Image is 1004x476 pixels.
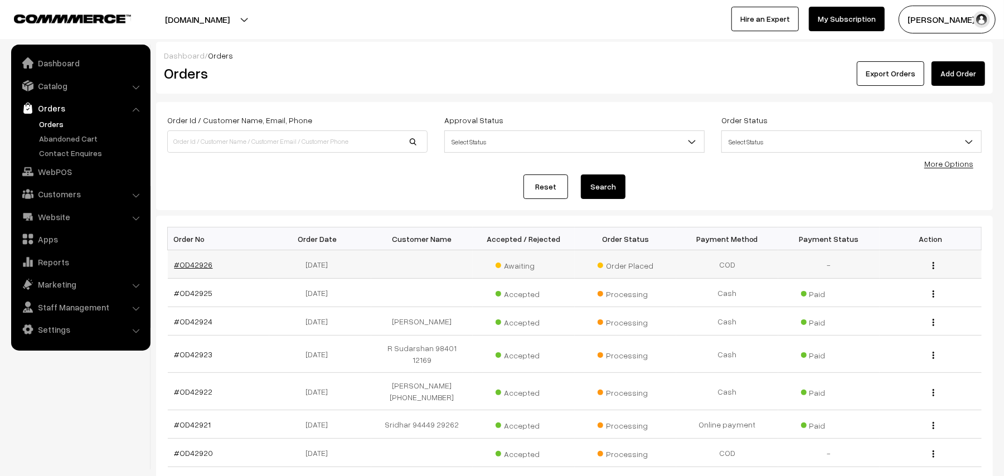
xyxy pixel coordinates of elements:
[899,6,996,33] button: [PERSON_NAME] s…
[269,373,371,410] td: [DATE]
[933,352,934,359] img: Menu
[801,417,857,431] span: Paid
[721,130,982,153] span: Select Status
[14,252,147,272] a: Reports
[36,147,147,159] a: Contact Enquires
[174,288,213,298] a: #OD42925
[933,389,934,396] img: Menu
[14,53,147,73] a: Dashboard
[174,260,213,269] a: #OD42926
[801,285,857,300] span: Paid
[269,410,371,439] td: [DATE]
[174,349,213,359] a: #OD42923
[880,227,982,250] th: Action
[269,307,371,336] td: [DATE]
[168,227,270,250] th: Order No
[269,336,371,373] td: [DATE]
[496,445,551,460] span: Accepted
[445,132,704,152] span: Select Status
[164,65,426,82] h2: Orders
[933,319,934,326] img: Menu
[371,227,473,250] th: Customer Name
[36,118,147,130] a: Orders
[496,417,551,431] span: Accepted
[473,227,575,250] th: Accepted / Rejected
[14,297,147,317] a: Staff Management
[496,347,551,361] span: Accepted
[598,417,653,431] span: Processing
[14,184,147,204] a: Customers
[496,257,551,271] span: Awaiting
[676,373,778,410] td: Cash
[857,61,924,86] button: Export Orders
[36,133,147,144] a: Abandoned Cart
[778,227,880,250] th: Payment Status
[801,347,857,361] span: Paid
[14,162,147,182] a: WebPOS
[676,439,778,467] td: COD
[269,250,371,279] td: [DATE]
[676,227,778,250] th: Payment Method
[269,227,371,250] th: Order Date
[269,439,371,467] td: [DATE]
[164,50,985,61] div: /
[208,51,233,60] span: Orders
[444,114,503,126] label: Approval Status
[598,445,653,460] span: Processing
[598,257,653,271] span: Order Placed
[722,132,981,152] span: Select Status
[14,76,147,96] a: Catalog
[14,14,131,23] img: COMMMERCE
[174,448,214,458] a: #OD42920
[598,285,653,300] span: Processing
[14,98,147,118] a: Orders
[721,114,768,126] label: Order Status
[14,319,147,339] a: Settings
[778,439,880,467] td: -
[174,420,211,429] a: #OD42921
[676,410,778,439] td: Online payment
[778,250,880,279] td: -
[371,410,473,439] td: Sridhar 94449 29262
[496,314,551,328] span: Accepted
[444,130,705,153] span: Select Status
[598,314,653,328] span: Processing
[14,207,147,227] a: Website
[371,373,473,410] td: [PERSON_NAME] [PHONE_NUMBER]
[598,347,653,361] span: Processing
[14,11,111,25] a: COMMMERCE
[371,307,473,336] td: [PERSON_NAME]
[496,384,551,399] span: Accepted
[973,11,990,28] img: user
[676,250,778,279] td: COD
[575,227,677,250] th: Order Status
[801,314,857,328] span: Paid
[924,159,973,168] a: More Options
[523,174,568,199] a: Reset
[269,279,371,307] td: [DATE]
[174,317,213,326] a: #OD42924
[932,61,985,86] a: Add Order
[731,7,799,31] a: Hire an Expert
[14,229,147,249] a: Apps
[496,285,551,300] span: Accepted
[164,51,205,60] a: Dashboard
[126,6,269,33] button: [DOMAIN_NAME]
[676,336,778,373] td: Cash
[174,387,213,396] a: #OD42922
[933,290,934,298] img: Menu
[676,279,778,307] td: Cash
[14,274,147,294] a: Marketing
[371,336,473,373] td: R Sudarshan 98401 12169
[676,307,778,336] td: Cash
[933,262,934,269] img: Menu
[167,130,428,153] input: Order Id / Customer Name / Customer Email / Customer Phone
[933,450,934,458] img: Menu
[809,7,885,31] a: My Subscription
[933,422,934,429] img: Menu
[167,114,312,126] label: Order Id / Customer Name, Email, Phone
[598,384,653,399] span: Processing
[801,384,857,399] span: Paid
[581,174,625,199] button: Search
